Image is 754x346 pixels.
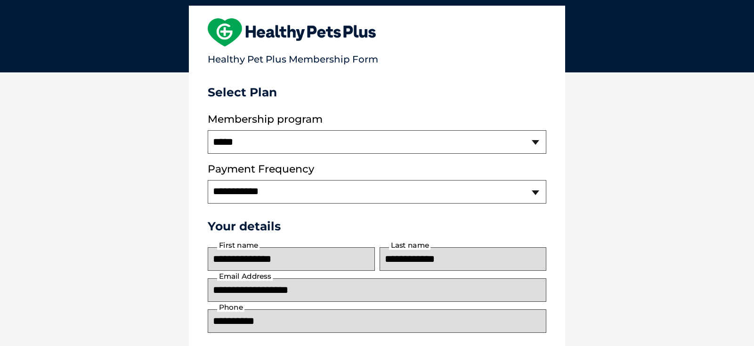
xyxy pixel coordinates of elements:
[208,18,376,47] img: heart-shape-hpp-logo-large.png
[208,85,546,99] h3: Select Plan
[217,303,244,312] label: Phone
[208,163,314,175] label: Payment Frequency
[217,272,273,281] label: Email Address
[208,49,546,65] p: Healthy Pet Plus Membership Form
[217,241,259,250] label: First name
[208,113,546,126] label: Membership program
[208,219,546,233] h3: Your details
[389,241,430,250] label: Last name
